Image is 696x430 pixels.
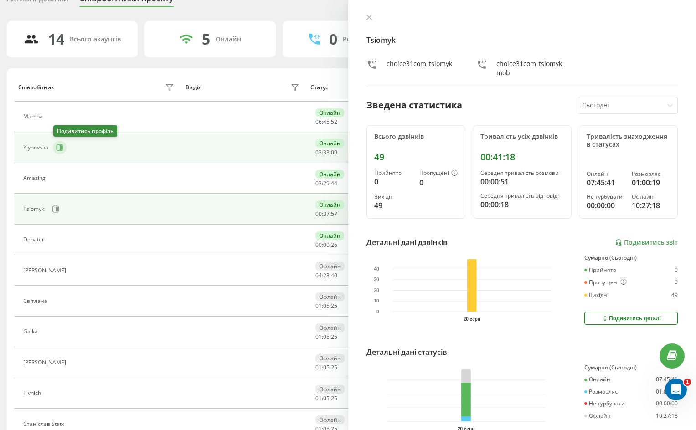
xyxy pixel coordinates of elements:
[315,148,322,156] span: 03
[331,271,337,279] span: 40
[374,288,379,293] text: 20
[656,389,678,395] div: 01:00:19
[315,385,345,394] div: Офлайн
[315,395,337,402] div: : :
[323,179,330,187] span: 29
[584,389,618,395] div: Розмовляє
[480,170,564,176] div: Середня тривалість розмови
[665,379,687,400] iframe: Intercom live chat
[23,236,46,243] div: Debater
[315,119,337,125] div: : :
[315,179,322,187] span: 03
[374,299,379,304] text: 10
[331,363,337,371] span: 25
[632,171,670,177] div: Розмовляє
[23,175,48,181] div: Amazing
[331,179,337,187] span: 44
[323,118,330,126] span: 45
[315,334,337,340] div: : :
[216,36,241,43] div: Онлайн
[331,148,337,156] span: 09
[186,84,201,91] div: Відділ
[374,170,412,176] div: Прийнято
[615,239,678,246] a: Подивитись звіт
[23,144,51,151] div: Klynovska
[70,36,121,43] div: Всього акаунтів
[23,359,68,366] div: [PERSON_NAME]
[584,279,627,286] div: Пропущені
[323,302,330,310] span: 05
[374,266,379,271] text: 40
[315,364,337,371] div: : :
[584,413,611,419] div: Офлайн
[315,231,344,240] div: Онлайн
[315,272,337,279] div: : :
[480,133,564,141] div: Тривалість усіх дзвінків
[23,421,67,427] div: Станіслав Statx
[601,315,661,322] div: Подивитись деталі
[656,413,678,419] div: 10:27:18
[376,309,379,314] text: 0
[419,170,458,177] div: Пропущені
[331,333,337,341] span: 25
[632,200,670,211] div: 10:27:18
[496,59,568,77] div: choice31com_tsiomyk_mob
[632,177,670,188] div: 01:00:19
[331,241,337,249] span: 26
[315,241,322,249] span: 00
[18,84,54,91] div: Співробітник
[315,415,345,424] div: Офлайн
[675,267,678,273] div: 0
[463,317,480,322] text: 20 серп
[315,149,337,156] div: : :
[587,133,670,148] div: Тривалість знаходження в статусах
[675,279,678,286] div: 0
[23,113,45,120] div: Mamba
[374,200,412,211] div: 49
[315,303,337,309] div: : :
[366,35,678,46] h4: Tsiomyk
[331,118,337,126] span: 52
[315,363,322,371] span: 01
[366,98,462,112] div: Зведена статистика
[315,242,337,248] div: : :
[671,292,678,298] div: 49
[315,354,345,363] div: Офлайн
[315,333,322,341] span: 01
[584,400,625,407] div: Не турбувати
[315,180,337,187] div: : :
[374,133,458,141] div: Всього дзвінків
[323,148,330,156] span: 33
[323,394,330,402] span: 05
[323,333,330,341] span: 05
[23,390,43,396] div: Pivnich
[584,267,616,273] div: Прийнято
[23,267,68,274] div: [PERSON_NAME]
[329,31,337,48] div: 0
[315,394,322,402] span: 01
[23,298,50,304] div: Світлана
[587,171,625,177] div: Онлайн
[374,176,412,187] div: 0
[323,210,330,218] span: 37
[587,200,625,211] div: 00:00:00
[315,271,322,279] span: 04
[315,292,345,301] div: Офлайн
[331,394,337,402] span: 25
[656,376,678,383] div: 07:45:41
[310,84,328,91] div: Статус
[387,59,452,77] div: choice31com_tsiomyk
[584,376,610,383] div: Онлайн
[587,177,625,188] div: 07:45:41
[480,193,564,199] div: Середня тривалість відповіді
[315,302,322,310] span: 01
[315,200,344,209] div: Онлайн
[315,170,344,179] div: Онлайн
[315,139,344,148] div: Онлайн
[315,262,345,271] div: Офлайн
[315,210,322,218] span: 00
[323,241,330,249] span: 00
[343,36,387,43] div: Розмовляють
[374,277,379,282] text: 30
[315,108,344,117] div: Онлайн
